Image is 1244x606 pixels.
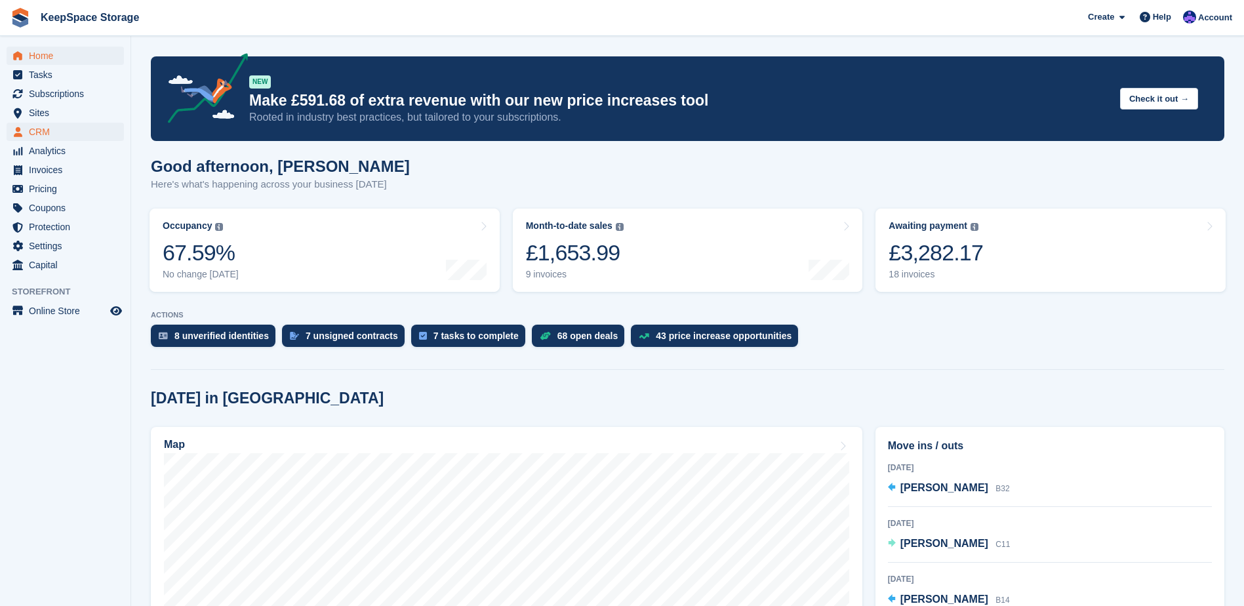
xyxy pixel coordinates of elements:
a: 7 unsigned contracts [282,325,411,353]
span: Analytics [29,142,108,160]
span: C11 [995,540,1010,549]
span: Home [29,47,108,65]
div: 18 invoices [889,269,983,280]
div: [DATE] [888,573,1212,585]
span: Capital [29,256,108,274]
a: menu [7,199,124,217]
span: Storefront [12,285,130,298]
div: 7 unsigned contracts [306,331,398,341]
span: [PERSON_NAME] [900,594,988,605]
div: 8 unverified identities [174,331,269,341]
img: icon-info-grey-7440780725fd019a000dd9b08b2336e03edf1995a4989e88bcd33f0948082b44.svg [971,223,978,231]
img: icon-info-grey-7440780725fd019a000dd9b08b2336e03edf1995a4989e88bcd33f0948082b44.svg [616,223,624,231]
a: menu [7,142,124,160]
p: ACTIONS [151,311,1224,319]
a: Occupancy 67.59% No change [DATE] [150,209,500,292]
img: stora-icon-8386f47178a22dfd0bd8f6a31ec36ba5ce8667c1dd55bd0f319d3a0aa187defe.svg [10,8,30,28]
img: verify_identity-adf6edd0f0f0b5bbfe63781bf79b02c33cf7c696d77639b501bdc392416b5a36.svg [159,332,168,340]
span: Online Store [29,302,108,320]
a: KeepSpace Storage [35,7,144,28]
a: [PERSON_NAME] C11 [888,536,1011,553]
p: Rooted in industry best practices, but tailored to your subscriptions. [249,110,1110,125]
img: contract_signature_icon-13c848040528278c33f63329250d36e43548de30e8caae1d1a13099fd9432cc5.svg [290,332,299,340]
a: Month-to-date sales £1,653.99 9 invoices [513,209,863,292]
a: menu [7,85,124,103]
a: 43 price increase opportunities [631,325,805,353]
a: menu [7,180,124,198]
span: [PERSON_NAME] [900,538,988,549]
a: menu [7,66,124,84]
div: NEW [249,75,271,89]
a: menu [7,302,124,320]
div: Month-to-date sales [526,220,612,232]
a: menu [7,237,124,255]
img: Chloe Clark [1183,10,1196,24]
h1: Good afternoon, [PERSON_NAME] [151,157,410,175]
img: deal-1b604bf984904fb50ccaf53a9ad4b4a5d6e5aea283cecdc64d6e3604feb123c2.svg [540,331,551,340]
div: Awaiting payment [889,220,967,232]
span: CRM [29,123,108,141]
img: task-75834270c22a3079a89374b754ae025e5fb1db73e45f91037f5363f120a921f8.svg [419,332,427,340]
span: Protection [29,218,108,236]
a: 8 unverified identities [151,325,282,353]
a: menu [7,256,124,274]
span: Pricing [29,180,108,198]
span: Settings [29,237,108,255]
span: Create [1088,10,1114,24]
div: Occupancy [163,220,212,232]
span: Coupons [29,199,108,217]
div: No change [DATE] [163,269,239,280]
p: Make £591.68 of extra revenue with our new price increases tool [249,91,1110,110]
span: Subscriptions [29,85,108,103]
span: Tasks [29,66,108,84]
img: price_increase_opportunities-93ffe204e8149a01c8c9dc8f82e8f89637d9d84a8eef4429ea346261dce0b2c0.svg [639,333,649,339]
img: icon-info-grey-7440780725fd019a000dd9b08b2336e03edf1995a4989e88bcd33f0948082b44.svg [215,223,223,231]
span: Help [1153,10,1171,24]
a: menu [7,47,124,65]
a: menu [7,218,124,236]
span: B32 [995,484,1009,493]
div: 9 invoices [526,269,624,280]
div: 43 price increase opportunities [656,331,792,341]
a: Awaiting payment £3,282.17 18 invoices [875,209,1226,292]
div: 7 tasks to complete [433,331,519,341]
div: 67.59% [163,239,239,266]
a: 68 open deals [532,325,632,353]
div: [DATE] [888,462,1212,474]
h2: Map [164,439,185,451]
span: B14 [995,596,1009,605]
p: Here's what's happening across your business [DATE] [151,177,410,192]
h2: Move ins / outs [888,438,1212,454]
a: menu [7,104,124,122]
div: [DATE] [888,517,1212,529]
span: Invoices [29,161,108,179]
h2: [DATE] in [GEOGRAPHIC_DATA] [151,390,384,407]
a: menu [7,123,124,141]
span: Sites [29,104,108,122]
button: Check it out → [1120,88,1198,110]
div: 68 open deals [557,331,618,341]
a: [PERSON_NAME] B32 [888,480,1010,497]
a: 7 tasks to complete [411,325,532,353]
div: £3,282.17 [889,239,983,266]
span: Account [1198,11,1232,24]
div: £1,653.99 [526,239,624,266]
a: Preview store [108,303,124,319]
a: menu [7,161,124,179]
span: [PERSON_NAME] [900,482,988,493]
img: price-adjustments-announcement-icon-8257ccfd72463d97f412b2fc003d46551f7dbcb40ab6d574587a9cd5c0d94... [157,53,249,128]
